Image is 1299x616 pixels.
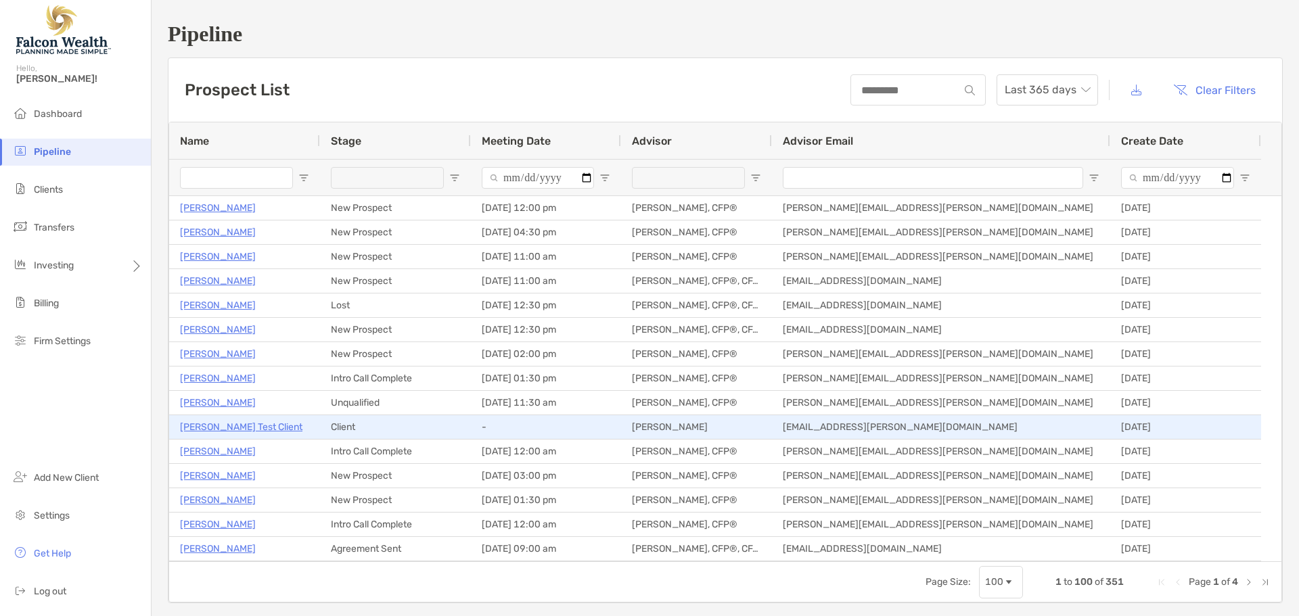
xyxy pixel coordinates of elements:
img: clients icon [12,181,28,197]
div: [PERSON_NAME], CFP®, CFA® [621,537,772,561]
div: [PERSON_NAME], CFP® [621,342,772,366]
div: Page Size: [926,576,971,588]
a: [PERSON_NAME] [180,516,256,533]
div: New Prospect [320,220,471,244]
span: Firm Settings [34,335,91,347]
div: New Prospect [320,245,471,268]
a: [PERSON_NAME] [180,199,256,216]
div: [PERSON_NAME], CFP® [621,366,772,390]
span: 351 [1106,576,1124,588]
a: [PERSON_NAME] Test Client [180,419,302,435]
h1: Pipeline [168,22,1283,47]
a: [PERSON_NAME] [180,370,256,387]
div: [PERSON_NAME][EMAIL_ADDRESS][PERSON_NAME][DOMAIN_NAME] [772,464,1110,488]
div: [DATE] 03:00 pm [471,464,621,488]
img: settings icon [12,506,28,523]
div: [PERSON_NAME][EMAIL_ADDRESS][PERSON_NAME][DOMAIN_NAME] [772,196,1110,220]
a: [PERSON_NAME] [180,443,256,460]
div: [PERSON_NAME][EMAIL_ADDRESS][PERSON_NAME][DOMAIN_NAME] [772,342,1110,366]
div: [PERSON_NAME], CFP® [621,391,772,414]
span: Billing [34,298,59,309]
div: [PERSON_NAME], CFP® [621,464,772,488]
img: billing icon [12,294,28,310]
span: Investing [34,260,74,271]
div: [DATE] [1110,342,1261,366]
div: [DATE] 12:00 pm [471,196,621,220]
span: Last 365 days [1005,75,1090,105]
img: investing icon [12,256,28,273]
span: 100 [1074,576,1093,588]
div: Next Page [1244,577,1254,588]
button: Open Filter Menu [298,172,309,183]
div: [EMAIL_ADDRESS][DOMAIN_NAME] [772,293,1110,317]
a: [PERSON_NAME] [180,492,256,508]
div: New Prospect [320,488,471,512]
div: [DATE] 04:30 pm [471,220,621,244]
div: [PERSON_NAME][EMAIL_ADDRESS][PERSON_NAME][DOMAIN_NAME] [772,366,1110,390]
div: [PERSON_NAME], CFP® [621,245,772,268]
div: [DATE] [1110,488,1261,512]
div: [DATE] 12:00 am [471,440,621,463]
div: [PERSON_NAME], CFP® [621,488,772,512]
span: [PERSON_NAME]! [16,73,143,85]
div: [PERSON_NAME][EMAIL_ADDRESS][PERSON_NAME][DOMAIN_NAME] [772,488,1110,512]
a: [PERSON_NAME] [180,273,256,289]
div: Previous Page [1172,577,1183,588]
a: [PERSON_NAME] [180,248,256,265]
img: dashboard icon [12,105,28,121]
p: [PERSON_NAME] [180,467,256,484]
div: [EMAIL_ADDRESS][DOMAIN_NAME] [772,269,1110,293]
div: [DATE] 01:30 pm [471,488,621,512]
div: Page Size [979,566,1023,598]
div: Client [320,415,471,439]
div: [PERSON_NAME] [621,415,772,439]
div: [DATE] 11:00 am [471,269,621,293]
div: Lost [320,293,471,317]
button: Open Filter Menu [1089,172,1099,183]
span: 4 [1232,576,1238,588]
span: Name [180,135,209,147]
div: [PERSON_NAME], CFP®, CFA® [621,318,772,341]
div: [DATE] [1110,318,1261,341]
p: [PERSON_NAME] [180,321,256,338]
div: [DATE] 11:30 am [471,391,621,414]
button: Open Filter Menu [449,172,460,183]
a: [PERSON_NAME] [180,540,256,557]
div: [PERSON_NAME], CFP® [621,220,772,244]
div: [DATE] 01:30 pm [471,366,621,390]
span: Advisor [632,135,672,147]
span: Get Help [34,548,71,559]
div: [PERSON_NAME], CFP® [621,513,772,536]
span: Advisor Email [783,135,853,147]
button: Open Filter Menu [599,172,610,183]
img: add_new_client icon [12,469,28,485]
span: Page [1189,576,1211,588]
div: Agreement Sent [320,537,471,561]
div: [PERSON_NAME], CFP® [621,196,772,220]
div: Last Page [1260,577,1271,588]
a: [PERSON_NAME] [180,297,256,314]
div: [DATE] [1110,245,1261,268]
div: [EMAIL_ADDRESS][PERSON_NAME][DOMAIN_NAME] [772,415,1110,439]
p: [PERSON_NAME] [180,346,256,362]
div: [DATE] [1110,537,1261,561]
img: pipeline icon [12,143,28,159]
div: [DATE] 11:00 am [471,245,621,268]
a: [PERSON_NAME] [180,224,256,241]
div: Intro Call Complete [320,366,471,390]
div: [PERSON_NAME], CFP®, CFA® [621,293,772,317]
button: Open Filter Menu [1239,172,1250,183]
div: First Page [1156,577,1167,588]
a: [PERSON_NAME] [180,394,256,411]
div: New Prospect [320,196,471,220]
span: Transfers [34,222,74,233]
span: 1 [1055,576,1062,588]
div: [EMAIL_ADDRESS][DOMAIN_NAME] [772,537,1110,561]
div: [DATE] [1110,366,1261,390]
div: [DATE] 12:30 pm [471,318,621,341]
